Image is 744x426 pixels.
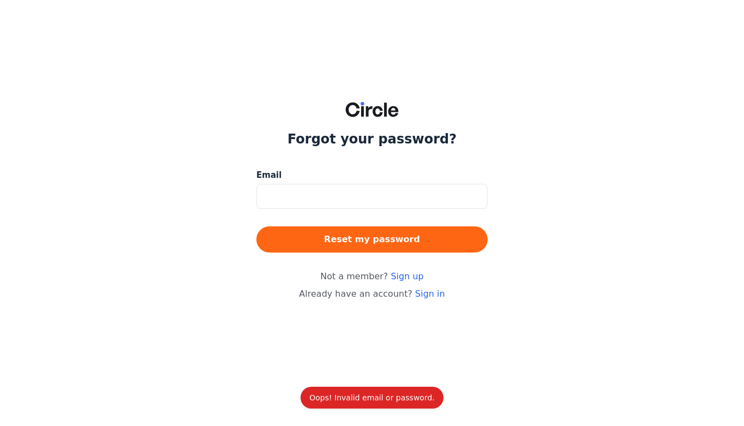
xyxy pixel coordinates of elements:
a: Sign in [415,289,445,299]
span: Powered by Circle [343,332,401,341]
h1: Forgot your password? [287,130,457,148]
a: Powered by Circle [230,327,514,346]
a: Sign up [391,271,423,281]
span: Not a member? [320,270,423,283]
span: Email [256,169,281,182]
span: Already have an account? [299,289,445,299]
button: Reset my password [256,226,488,253]
span: Oops! Invalid email or password. [309,393,435,402]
